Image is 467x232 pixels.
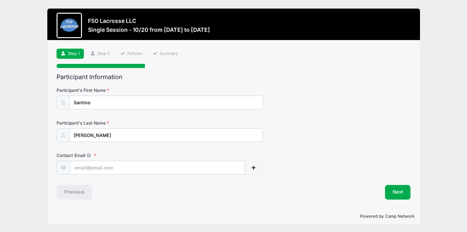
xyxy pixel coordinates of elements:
input: Participant's Last Name [69,128,263,142]
a: Summary [149,49,182,59]
a: Policies [116,49,146,59]
label: Contact Email [57,152,175,159]
p: Powered by Camp Network [52,213,415,220]
a: Step 1 [57,49,84,59]
h2: Participant Information [57,73,411,81]
input: Participant's First Name [69,96,263,109]
h3: Single Session - 10/20 from [DATE] to [DATE] [88,26,210,33]
label: Participant's Last Name [57,120,175,126]
button: Next [385,185,411,200]
h3: F50 Lacrosse LLC [88,17,210,24]
label: Participant's First Name [57,87,175,93]
input: email@email.com [70,161,245,174]
a: Step 2 [86,49,114,59]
